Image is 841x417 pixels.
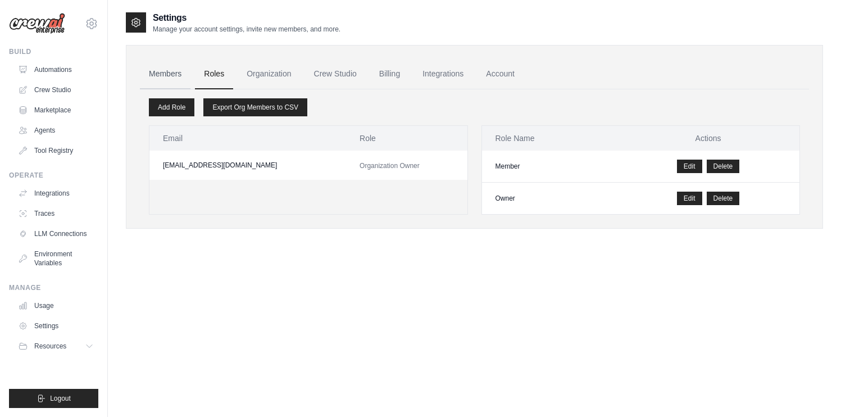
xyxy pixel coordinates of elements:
h2: Settings [153,11,340,25]
a: Add Role [149,98,194,116]
a: Billing [370,59,409,89]
a: Automations [13,61,98,79]
a: Organization [238,59,300,89]
span: Resources [34,342,66,351]
a: Tool Registry [13,142,98,160]
th: Role Name [482,126,617,151]
a: Members [140,59,190,89]
p: Manage your account settings, invite new members, and more. [153,25,340,34]
div: Manage [9,283,98,292]
th: Actions [617,126,799,151]
th: Role [346,126,467,151]
span: Logout [50,394,71,403]
a: Agents [13,121,98,139]
a: Crew Studio [13,81,98,99]
a: Roles [195,59,233,89]
a: Account [477,59,524,89]
a: Integrations [13,184,98,202]
td: Member [482,151,617,183]
div: Build [9,47,98,56]
td: [EMAIL_ADDRESS][DOMAIN_NAME] [149,151,346,180]
a: Usage [13,297,98,315]
a: Export Org Members to CSV [203,98,307,116]
a: Integrations [413,59,472,89]
a: Environment Variables [13,245,98,272]
a: Settings [13,317,98,335]
a: Marketplace [13,101,98,119]
div: Operate [9,171,98,180]
a: Edit [677,160,702,173]
a: Traces [13,205,98,223]
a: Crew Studio [305,59,366,89]
a: Edit [677,192,702,205]
button: Logout [9,389,98,408]
button: Delete [707,192,740,205]
button: Delete [707,160,740,173]
td: Owner [482,183,617,215]
span: Organization Owner [360,162,420,170]
a: LLM Connections [13,225,98,243]
button: Resources [13,337,98,355]
th: Email [149,126,346,151]
img: Logo [9,13,65,34]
